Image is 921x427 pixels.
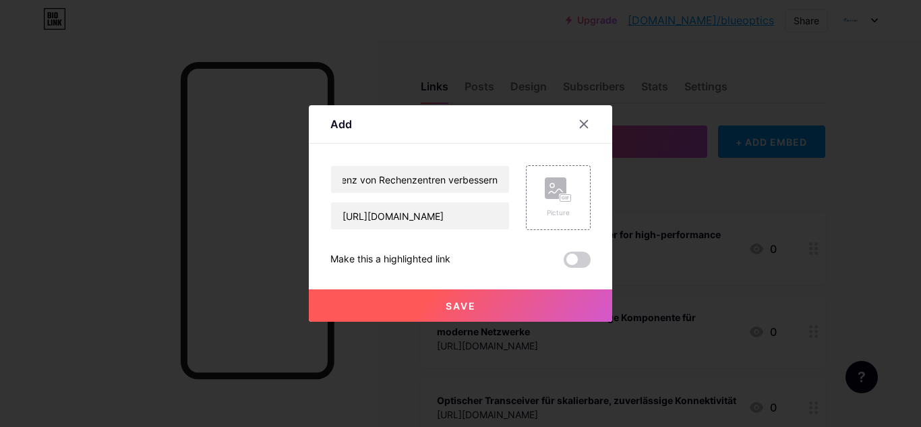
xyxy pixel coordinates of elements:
input: URL [331,202,509,229]
button: Save [309,289,612,322]
div: Make this a highlighted link [330,252,450,268]
span: Save [446,300,476,312]
div: Picture [545,208,572,218]
div: Add [330,116,352,132]
input: Title [331,166,509,193]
